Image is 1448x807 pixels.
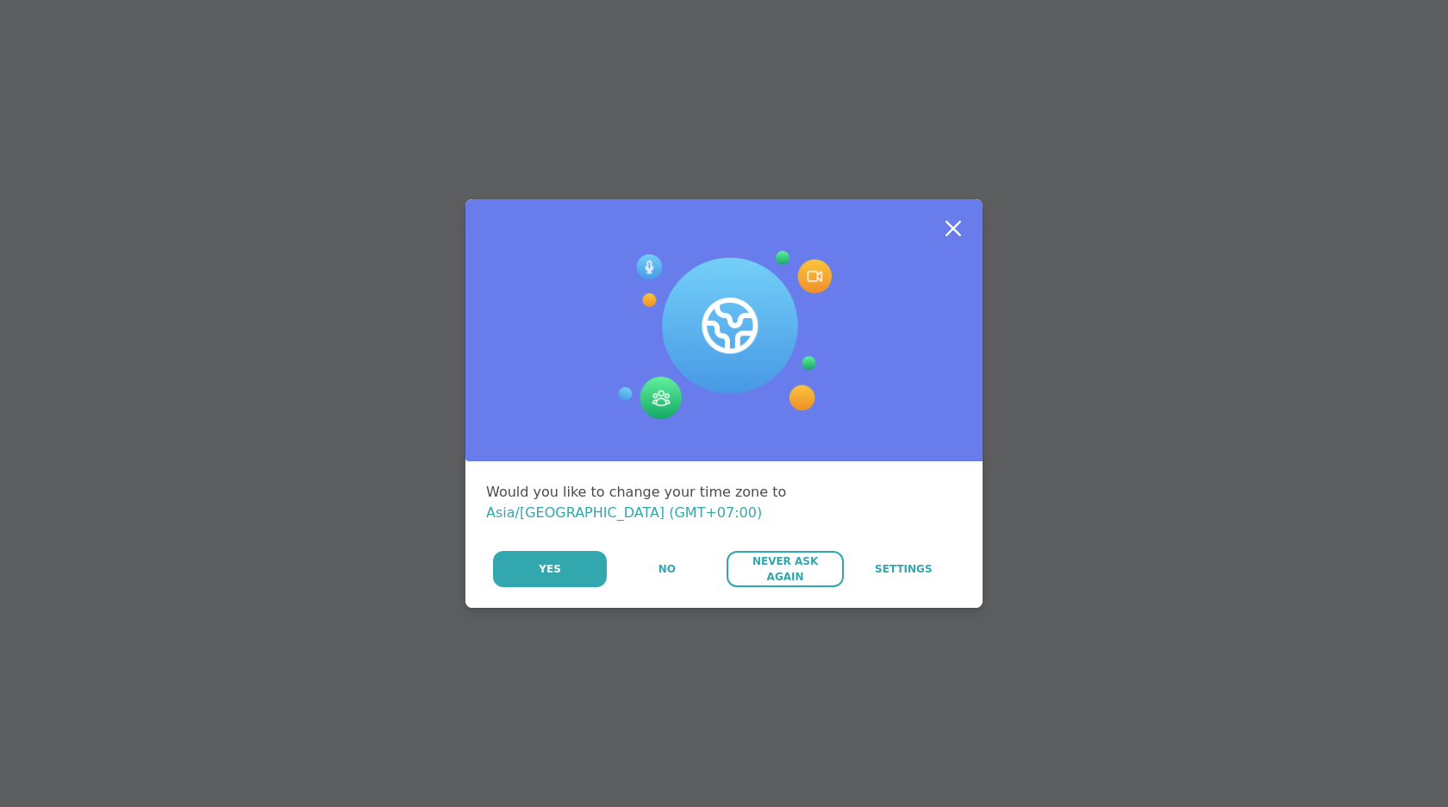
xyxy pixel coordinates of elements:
span: Asia/[GEOGRAPHIC_DATA] (GMT+07:00) [486,504,762,521]
span: Settings [875,561,933,577]
button: Never Ask Again [727,551,843,587]
button: No [609,551,725,587]
span: Never Ask Again [735,554,834,585]
a: Settings [846,551,962,587]
div: Would you like to change your time zone to [486,482,962,523]
span: No [658,561,676,577]
img: Session Experience [616,251,832,420]
button: Yes [493,551,607,587]
span: Yes [539,561,561,577]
